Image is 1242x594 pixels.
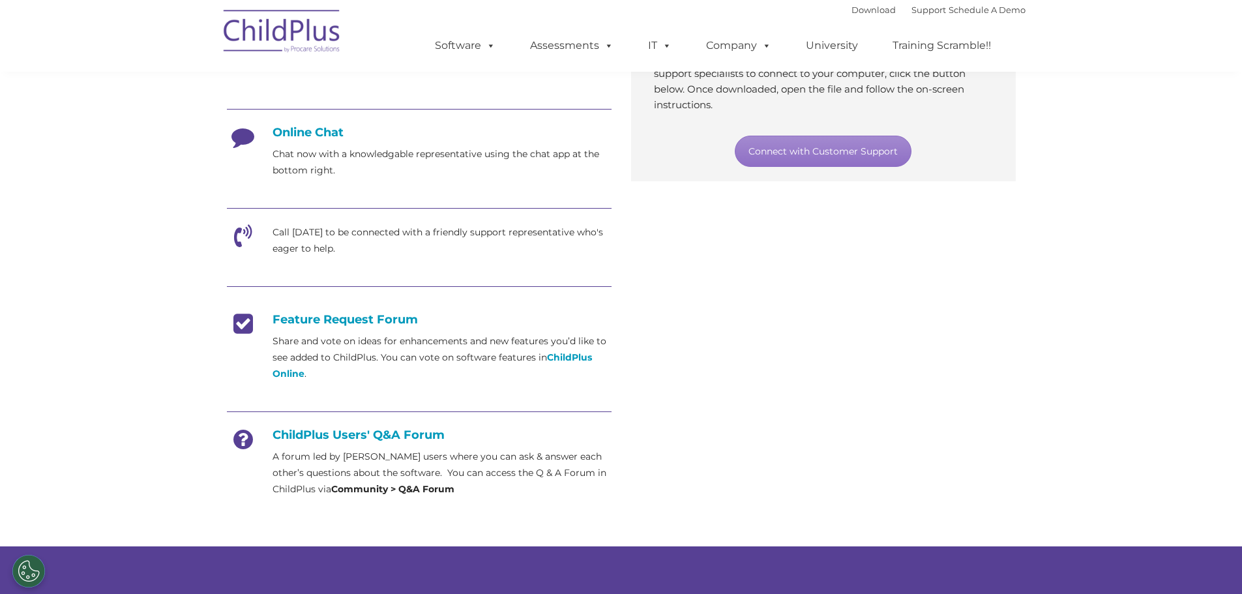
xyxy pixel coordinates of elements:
[273,224,612,257] p: Call [DATE] to be connected with a friendly support representative who's eager to help.
[227,125,612,140] h4: Online Chat
[654,35,993,113] p: Through our secure support tool, we’ll connect to your computer and solve your issues for you! To...
[217,1,347,66] img: ChildPlus by Procare Solutions
[735,136,911,167] a: Connect with Customer Support
[273,333,612,382] p: Share and vote on ideas for enhancements and new features you’d like to see added to ChildPlus. Y...
[635,33,685,59] a: IT
[12,555,45,587] button: Cookies Settings
[422,33,509,59] a: Software
[949,5,1026,15] a: Schedule A Demo
[331,483,454,495] strong: Community > Q&A Forum
[273,449,612,497] p: A forum led by [PERSON_NAME] users where you can ask & answer each other’s questions about the so...
[793,33,871,59] a: University
[227,312,612,327] h4: Feature Request Forum
[880,33,1004,59] a: Training Scramble!!
[851,5,896,15] a: Download
[693,33,784,59] a: Company
[517,33,627,59] a: Assessments
[273,351,592,379] a: ChildPlus Online
[227,428,612,442] h4: ChildPlus Users' Q&A Forum
[273,146,612,179] p: Chat now with a knowledgable representative using the chat app at the bottom right.
[851,5,1026,15] font: |
[911,5,946,15] a: Support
